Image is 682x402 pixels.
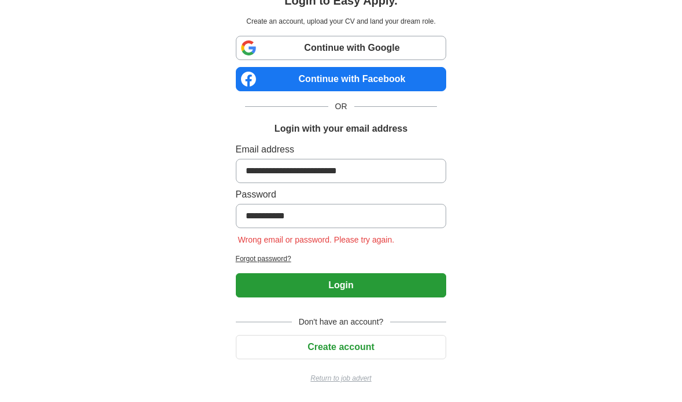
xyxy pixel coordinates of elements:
span: OR [328,100,354,113]
label: Password [236,188,447,202]
a: Continue with Facebook [236,67,447,91]
h1: Login with your email address [275,122,407,136]
a: Continue with Google [236,36,447,60]
button: Create account [236,335,447,359]
p: Create an account, upload your CV and land your dream role. [238,16,444,27]
label: Email address [236,143,447,157]
span: Wrong email or password. Please try again. [236,235,397,244]
a: Forgot password? [236,254,447,264]
a: Return to job advert [236,373,447,384]
button: Login [236,273,447,297]
a: Create account [236,342,447,352]
span: Don't have an account? [292,316,391,328]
